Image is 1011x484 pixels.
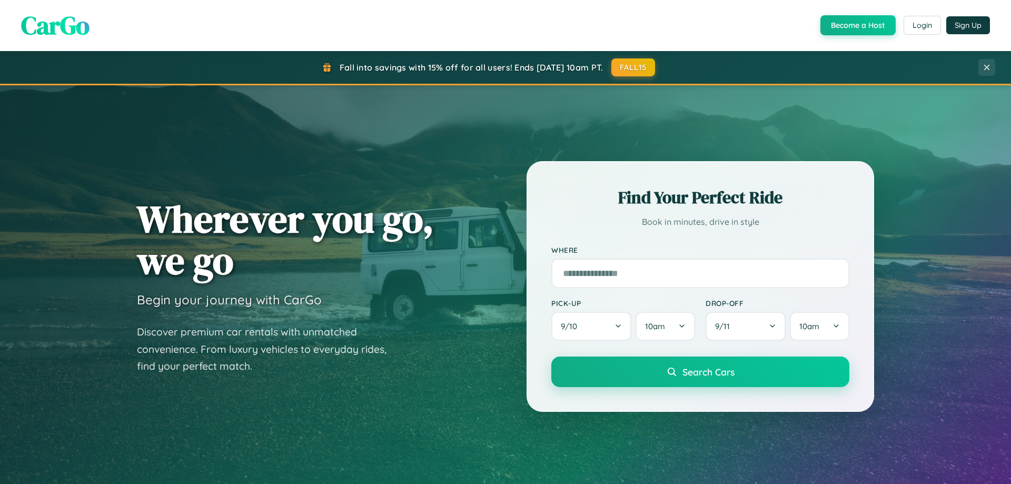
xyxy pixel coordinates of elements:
[611,58,656,76] button: FALL15
[551,186,849,209] h2: Find Your Perfect Ride
[645,321,665,331] span: 10am
[551,299,695,308] label: Pick-up
[551,214,849,230] p: Book in minutes, drive in style
[551,312,631,341] button: 9/10
[790,312,849,341] button: 10am
[340,62,603,73] span: Fall into savings with 15% off for all users! Ends [DATE] 10am PT.
[820,15,896,35] button: Become a Host
[799,321,819,331] span: 10am
[706,299,849,308] label: Drop-off
[636,312,695,341] button: 10am
[946,16,990,34] button: Sign Up
[137,198,434,281] h1: Wherever you go, we go
[561,321,582,331] span: 9 / 10
[21,8,90,43] span: CarGo
[715,321,735,331] span: 9 / 11
[551,245,849,254] label: Where
[137,323,400,375] p: Discover premium car rentals with unmatched convenience. From luxury vehicles to everyday rides, ...
[551,357,849,387] button: Search Cars
[682,366,735,378] span: Search Cars
[904,16,941,35] button: Login
[137,292,322,308] h3: Begin your journey with CarGo
[706,312,786,341] button: 9/11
